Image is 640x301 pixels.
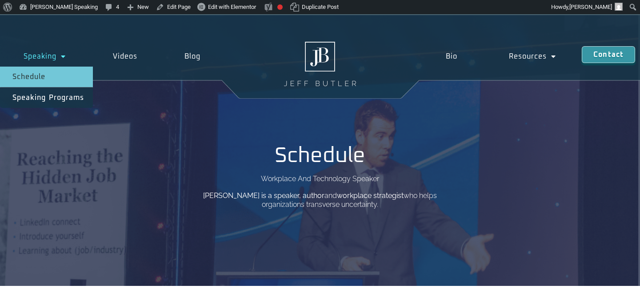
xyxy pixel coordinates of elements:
a: Blog [161,46,224,67]
a: Resources [483,46,582,67]
p: Workplace And Technology Speaker [261,175,379,182]
a: Bio [420,46,484,67]
b: [PERSON_NAME] is a speaker, author [203,191,324,200]
h1: Schedule [275,145,365,166]
span: Contact [593,51,624,58]
span: Edit with Elementor [208,4,256,10]
span: [PERSON_NAME] [569,4,612,10]
div: Needs improvement [277,4,283,10]
p: and who helps organizations transverse uncertainty. [193,191,447,209]
a: Contact [582,46,635,63]
b: workplace strategist [337,191,404,200]
a: Videos [89,46,161,67]
nav: Menu [420,46,582,67]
